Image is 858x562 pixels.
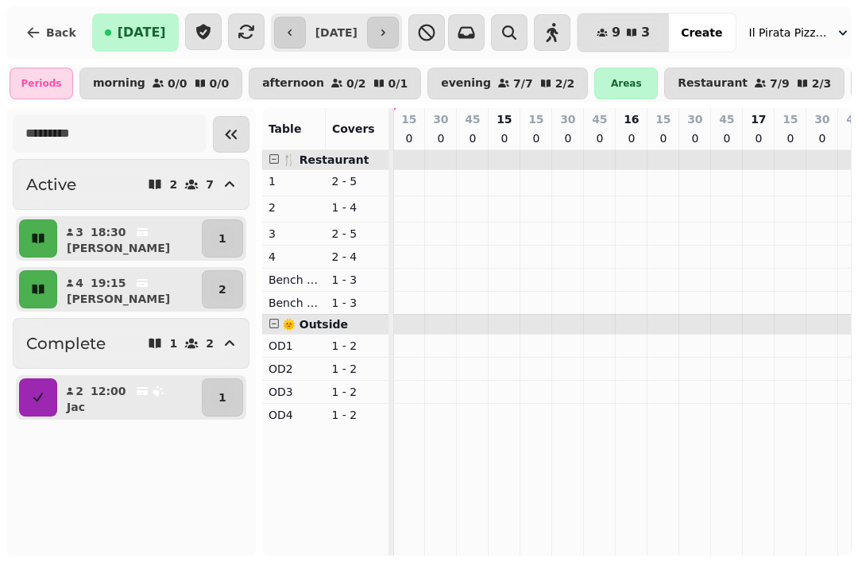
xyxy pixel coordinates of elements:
p: 1 - 2 [331,407,382,423]
p: [PERSON_NAME] [67,240,170,256]
p: 7 / 9 [770,78,790,89]
p: 0 [784,130,797,146]
p: 2 - 5 [331,226,382,242]
button: Restaurant7/92/3 [664,68,844,99]
button: 93 [578,14,669,52]
span: Table [269,122,302,135]
p: [PERSON_NAME] [67,291,170,307]
p: 18:30 [91,224,126,240]
p: 3 [75,224,84,240]
span: 🌞 Outside [282,318,348,331]
p: 0 [752,130,765,146]
p: 30 [560,111,575,127]
p: 15 [528,111,543,127]
p: 0 [657,130,670,146]
p: 15 [401,111,416,127]
p: 2 - 5 [331,173,382,189]
p: 1 - 2 [331,384,382,400]
span: 9 [612,26,620,39]
span: Back [46,27,76,38]
p: 45 [592,111,607,127]
p: 16 [624,111,639,127]
p: 2 / 3 [812,78,832,89]
span: Covers [332,122,375,135]
p: 15 [783,111,798,127]
p: 7 [206,179,214,190]
p: 45 [719,111,734,127]
div: Periods [10,68,73,99]
p: 4 [269,249,319,265]
p: 0 / 2 [346,78,366,89]
p: 19:15 [91,275,126,291]
p: 1 - 2 [331,338,382,354]
p: OD3 [269,384,319,400]
button: 1 [202,219,243,258]
p: 7 / 7 [513,78,533,89]
p: 0 [530,130,543,146]
p: 30 [433,111,448,127]
p: 30 [687,111,702,127]
button: Create [668,14,735,52]
button: afternoon0/20/1 [249,68,421,99]
p: 2 [169,179,177,190]
p: 1 [218,390,226,405]
p: morning [93,77,145,90]
p: evening [441,77,491,90]
p: 0 [498,130,511,146]
p: OD2 [269,361,319,377]
p: 15 [497,111,512,127]
p: 2 - 4 [331,249,382,265]
p: 1 - 3 [331,272,382,288]
p: 0 [466,130,479,146]
p: 0 [816,130,829,146]
p: 0 [593,130,606,146]
h2: Active [26,173,76,196]
span: Create [681,27,722,38]
p: 0 / 1 [388,78,408,89]
p: 2 / 2 [555,78,575,89]
p: 0 / 0 [210,78,230,89]
button: morning0/00/0 [79,68,242,99]
p: OD1 [269,338,319,354]
p: Jac [67,399,85,415]
p: 0 [435,130,447,146]
button: Active27 [13,159,249,210]
h2: Complete [26,332,106,355]
div: Areas [594,68,658,99]
p: 30 [814,111,829,127]
p: 2 [218,281,226,297]
p: 2 [75,383,84,399]
p: 0 [403,130,415,146]
p: 1 - 4 [331,200,382,215]
p: 0 / 0 [168,78,187,89]
span: Il Pirata Pizzata [749,25,829,41]
p: 12:00 [91,383,126,399]
p: Bench Right [269,295,319,311]
p: 1 - 2 [331,361,382,377]
button: 2 [202,270,243,308]
span: [DATE] [118,26,166,39]
span: 3 [641,26,650,39]
p: 0 [721,130,733,146]
p: 0 [562,130,574,146]
button: 212:00Jac [60,378,199,417]
p: 3 [269,226,319,242]
button: 419:15[PERSON_NAME] [60,270,199,308]
button: Back [13,14,89,52]
button: 1 [202,378,243,417]
p: 15 [655,111,671,127]
button: evening7/72/2 [427,68,588,99]
button: Collapse sidebar [213,116,249,153]
p: Bench Left [269,272,319,288]
p: 45 [465,111,480,127]
p: 4 [75,275,84,291]
p: 0 [689,130,701,146]
p: 2 [269,200,319,215]
p: OD4 [269,407,319,423]
p: 1 [269,173,319,189]
p: 1 [218,231,226,246]
p: 0 [625,130,638,146]
p: 17 [751,111,766,127]
p: 1 - 3 [331,295,382,311]
button: 318:30[PERSON_NAME] [60,219,199,258]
